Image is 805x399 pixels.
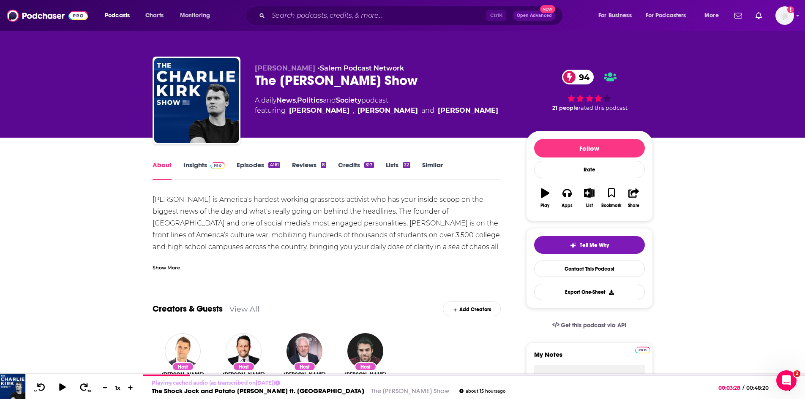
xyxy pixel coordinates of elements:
button: open menu [99,9,141,22]
a: The [PERSON_NAME] Show [371,387,449,395]
a: Creators & Guests [153,304,223,314]
span: [PERSON_NAME] [162,371,204,378]
span: 10 [34,390,37,393]
img: Podchaser Pro [210,162,225,169]
img: User Profile [775,6,794,25]
div: Host [172,362,194,371]
div: Play [540,203,549,208]
button: Bookmark [600,183,622,213]
button: Open AdvancedNew [513,11,556,21]
button: Follow [534,139,645,157]
img: Tyler Bowyer [226,333,262,369]
button: Play [534,183,556,213]
a: The Charlie Kirk Show [154,58,239,143]
span: Monitoring [180,10,210,22]
div: Apps [562,203,573,208]
a: Credits317 [338,161,374,180]
span: 00:03:28 [718,385,742,391]
span: Ctrl K [486,10,506,21]
span: Open Advanced [517,14,552,18]
button: Export One-Sheet [534,284,645,300]
img: Charlie Kirk [165,333,201,369]
div: 1 x [111,384,125,391]
a: Charlie Kirk [162,371,204,378]
a: Politics [297,96,323,104]
svg: Add a profile image [787,6,794,13]
div: 8 [321,162,326,168]
a: Similar [422,161,443,180]
img: Podchaser - Follow, Share and Rate Podcasts [7,8,88,24]
button: Share [622,183,644,213]
span: , [353,106,354,116]
span: 2 [794,370,800,377]
img: Andrew Kolvet [347,333,383,369]
a: View All [229,304,259,313]
span: rated this podcast [579,105,628,111]
span: For Business [598,10,632,22]
a: Pro website [635,345,650,353]
a: Reviews8 [292,161,326,180]
button: Show profile menu [775,6,794,25]
a: Charlie Kirk [289,106,349,116]
span: , [296,96,297,104]
div: Search podcasts, credits, & more... [253,6,571,25]
div: 4161 [268,162,280,168]
span: 21 people [552,105,579,111]
span: [PERSON_NAME] [344,371,387,378]
img: tell me why sparkle [570,242,576,249]
button: Apps [556,183,578,213]
span: Podcasts [105,10,130,22]
span: 30 [87,390,91,393]
div: [PERSON_NAME] is America's hardest working grassroots activist who has your inside scoop on the b... [153,194,501,288]
label: My Notes [534,350,645,365]
button: open menu [640,9,699,22]
span: Tell Me Why [580,242,609,249]
a: Andrew Kolvet [344,371,387,378]
a: News [276,96,296,104]
a: 94 [562,70,594,84]
a: Society [336,96,361,104]
a: Glenn Beck [357,106,418,116]
span: Get this podcast via API [561,322,626,329]
span: [PERSON_NAME] [223,371,265,378]
span: and [323,96,336,104]
img: Glenn Beck [287,333,322,369]
a: InsightsPodchaser Pro [183,161,225,180]
div: Share [628,203,639,208]
span: [PERSON_NAME] [255,64,315,72]
div: 22 [403,162,410,168]
div: Host [355,362,377,371]
span: New [540,5,555,13]
a: About [153,161,172,180]
a: Show notifications dropdown [752,8,765,23]
button: List [578,183,600,213]
div: List [586,203,593,208]
span: featuring [255,106,498,116]
a: Glenn Beck [284,371,326,378]
span: and [421,106,434,116]
div: Rate [534,161,645,178]
a: [PERSON_NAME] [438,106,498,116]
input: Search podcasts, credits, & more... [268,9,486,22]
div: Host [294,362,316,371]
a: Episodes4161 [237,161,280,180]
div: A daily podcast [255,95,498,116]
a: Show notifications dropdown [731,8,745,23]
div: 94 21 peoplerated this podcast [526,64,653,117]
span: / [742,385,744,391]
span: 00:48:20 [744,385,777,391]
span: For Podcasters [646,10,686,22]
span: Charts [145,10,164,22]
img: Podchaser Pro [635,347,650,353]
div: about 15 hours ago [459,389,505,394]
div: Bookmark [601,203,621,208]
a: Salem Podcast Network [320,64,404,72]
button: open menu [699,9,729,22]
button: tell me why sparkleTell Me Why [534,236,645,254]
span: Logged in as WesBurdett [775,6,794,25]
